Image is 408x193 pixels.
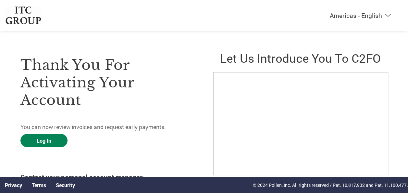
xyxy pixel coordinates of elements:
[20,173,195,182] h4: Contact your personal account manager:
[32,182,46,188] a: Terms
[56,182,75,188] a: Security
[253,182,408,188] p: © 2024 Pollen, Inc. All rights reserved / Pat. 10,817,932 and Pat. 11,100,477.
[213,50,388,66] h2: Let us introduce you to C2FO
[20,123,195,131] p: You can now review invoices and request early payments.
[5,6,42,24] img: ITC Group
[20,134,68,147] a: Log In
[20,56,195,109] h3: Thank you for activating your account
[213,72,388,175] iframe: C2FO Introduction Video
[5,182,22,188] a: Privacy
